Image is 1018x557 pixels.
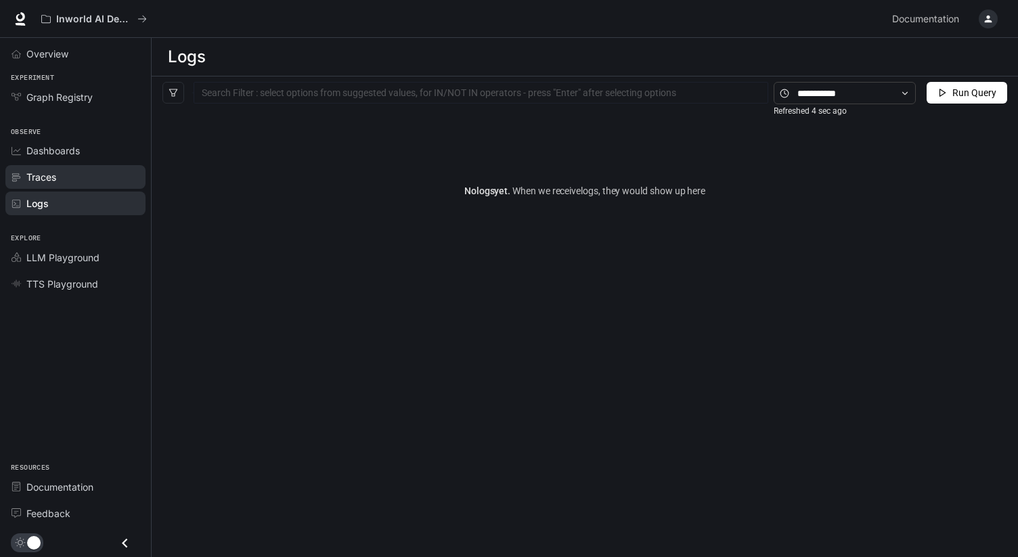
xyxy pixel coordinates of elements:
a: Documentation [5,475,146,499]
a: Feedback [5,502,146,525]
span: Documentation [892,11,959,28]
span: Logs [26,196,49,210]
a: Overview [5,42,146,66]
span: Graph Registry [26,90,93,104]
a: Graph Registry [5,85,146,109]
span: LLM Playground [26,250,99,265]
span: When we receive logs , they would show up here [510,185,705,196]
a: TTS Playground [5,272,146,296]
span: Overview [26,47,68,61]
a: Documentation [887,5,969,32]
button: Close drawer [110,529,140,557]
a: Dashboards [5,139,146,162]
span: Documentation [26,480,93,494]
article: Refreshed 4 sec ago [774,105,847,118]
p: Inworld AI Demos [56,14,132,25]
button: Run Query [927,82,1007,104]
a: LLM Playground [5,246,146,269]
article: No logs yet. [464,183,705,198]
button: All workspaces [35,5,153,32]
span: Feedback [26,506,70,520]
a: Traces [5,165,146,189]
span: Run Query [952,85,996,100]
button: filter [162,82,184,104]
span: Dark mode toggle [27,535,41,550]
span: Traces [26,170,56,184]
a: Logs [5,192,146,215]
span: filter [169,88,178,97]
span: Dashboards [26,143,80,158]
h1: Logs [168,43,205,70]
span: TTS Playground [26,277,98,291]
